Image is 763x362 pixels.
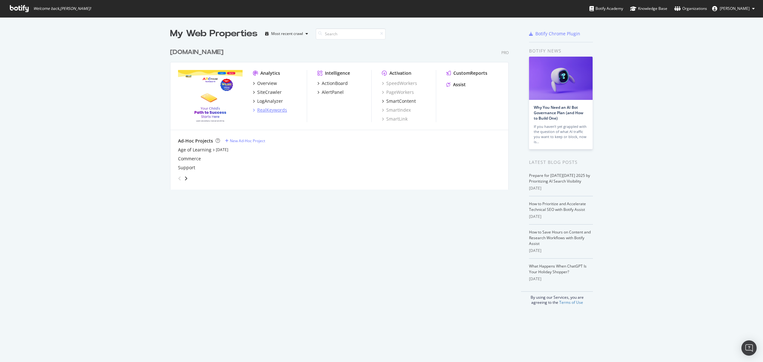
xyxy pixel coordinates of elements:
a: SmartIndex [382,107,411,113]
div: grid [170,40,514,190]
div: Activation [389,70,411,76]
a: AlertPanel [317,89,344,95]
div: Ad-Hoc Projects [178,138,213,144]
div: Knowledge Base [630,5,667,12]
a: Commerce [178,156,201,162]
a: SmartContent [382,98,416,104]
div: RealKeywords [257,107,287,113]
a: PageWorkers [382,89,414,95]
a: How to Save Hours on Content and Research Workflows with Botify Assist [529,229,591,246]
div: angle-right [184,175,188,182]
div: Organizations [674,5,707,12]
a: New Ad-Hoc Project [225,138,265,143]
a: LogAnalyzer [253,98,283,104]
img: Why You Need an AI Bot Governance Plan (and How to Build One) [529,57,593,100]
div: Pro [501,50,509,55]
div: Open Intercom Messenger [741,340,757,356]
a: Why You Need an AI Bot Governance Plan (and How to Build One) [534,105,583,121]
div: AlertPanel [322,89,344,95]
div: SmartContent [386,98,416,104]
div: Most recent crawl [271,32,303,36]
div: CustomReports [453,70,487,76]
div: If you haven’t yet grappled with the question of what AI traffic you want to keep or block, now is… [534,124,588,144]
a: Assist [446,81,466,88]
a: RealKeywords [253,107,287,113]
div: Latest Blog Posts [529,159,593,166]
a: What Happens When ChatGPT Is Your Holiday Shopper? [529,263,587,275]
div: [DATE] [529,248,593,254]
a: CustomReports [446,70,487,76]
a: SmartLink [382,116,408,122]
a: Overview [253,80,277,87]
div: Intelligence [325,70,350,76]
button: Most recent crawl [263,29,311,39]
div: [DATE] [529,185,593,191]
div: By using our Services, you are agreeing to the [521,291,593,305]
div: SiteCrawler [257,89,282,95]
div: ActionBoard [322,80,348,87]
div: Botify news [529,47,593,54]
span: Jennifer Seegmiller [720,6,750,11]
a: [DOMAIN_NAME] [170,48,226,57]
a: [DATE] [216,147,228,152]
a: Terms of Use [559,300,583,305]
div: Botify Academy [589,5,623,12]
a: Support [178,164,195,171]
div: New Ad-Hoc Project [230,138,265,143]
div: [DATE] [529,276,593,282]
a: Botify Chrome Plugin [529,31,580,37]
div: Overview [257,80,277,87]
div: Botify Chrome Plugin [535,31,580,37]
button: [PERSON_NAME] [707,3,760,14]
div: Assist [453,81,466,88]
a: SpeedWorkers [382,80,417,87]
div: Analytics [260,70,280,76]
a: ActionBoard [317,80,348,87]
div: My Web Properties [170,27,258,40]
a: Age of Learning [178,147,211,153]
div: LogAnalyzer [257,98,283,104]
span: Welcome back, [PERSON_NAME] ! [33,6,91,11]
div: [DATE] [529,214,593,219]
a: How to Prioritize and Accelerate Technical SEO with Botify Assist [529,201,586,212]
div: [DOMAIN_NAME] [170,48,223,57]
div: angle-left [175,173,184,184]
input: Search [316,28,386,39]
a: SiteCrawler [253,89,282,95]
img: www.abcmouse.com [178,70,243,122]
a: Prepare for [DATE][DATE] 2025 by Prioritizing AI Search Visibility [529,173,590,184]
